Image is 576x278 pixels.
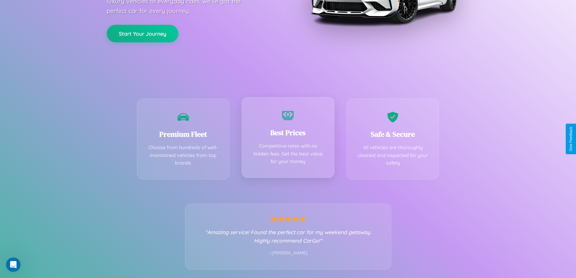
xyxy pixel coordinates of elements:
button: Start Your Journey [107,25,178,42]
p: "Amazing service! Found the perfect car for my weekend getaway. Highly recommend CarGo!" [197,228,379,245]
h3: Safe & Secure [356,129,430,139]
p: Competitive rates with no hidden fees. Get the best value for your money [251,142,325,165]
h3: Premium Fleet [146,129,220,139]
p: All vehicles are thoroughly cleaned and inspected for your safety [356,144,430,167]
iframe: Intercom live chat [6,257,21,272]
h3: Best Prices [251,128,325,138]
p: Choose from hundreds of well-maintained vehicles from top brands [146,144,220,167]
p: - [PERSON_NAME] [197,249,379,257]
div: Give Feedback [569,127,573,151]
